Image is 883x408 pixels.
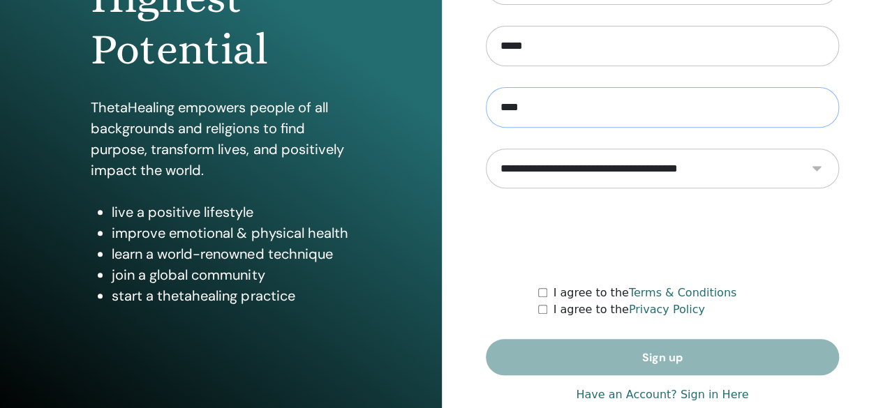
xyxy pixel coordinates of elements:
[112,285,350,306] li: start a thetahealing practice
[112,243,350,264] li: learn a world-renowned technique
[629,303,705,316] a: Privacy Policy
[112,222,350,243] li: improve emotional & physical health
[91,97,350,181] p: ThetaHealing empowers people of all backgrounds and religions to find purpose, transform lives, a...
[556,209,769,264] iframe: reCAPTCHA
[553,285,736,301] label: I agree to the
[576,386,748,403] a: Have an Account? Sign in Here
[629,286,736,299] a: Terms & Conditions
[553,301,704,318] label: I agree to the
[112,264,350,285] li: join a global community
[112,202,350,222] li: live a positive lifestyle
